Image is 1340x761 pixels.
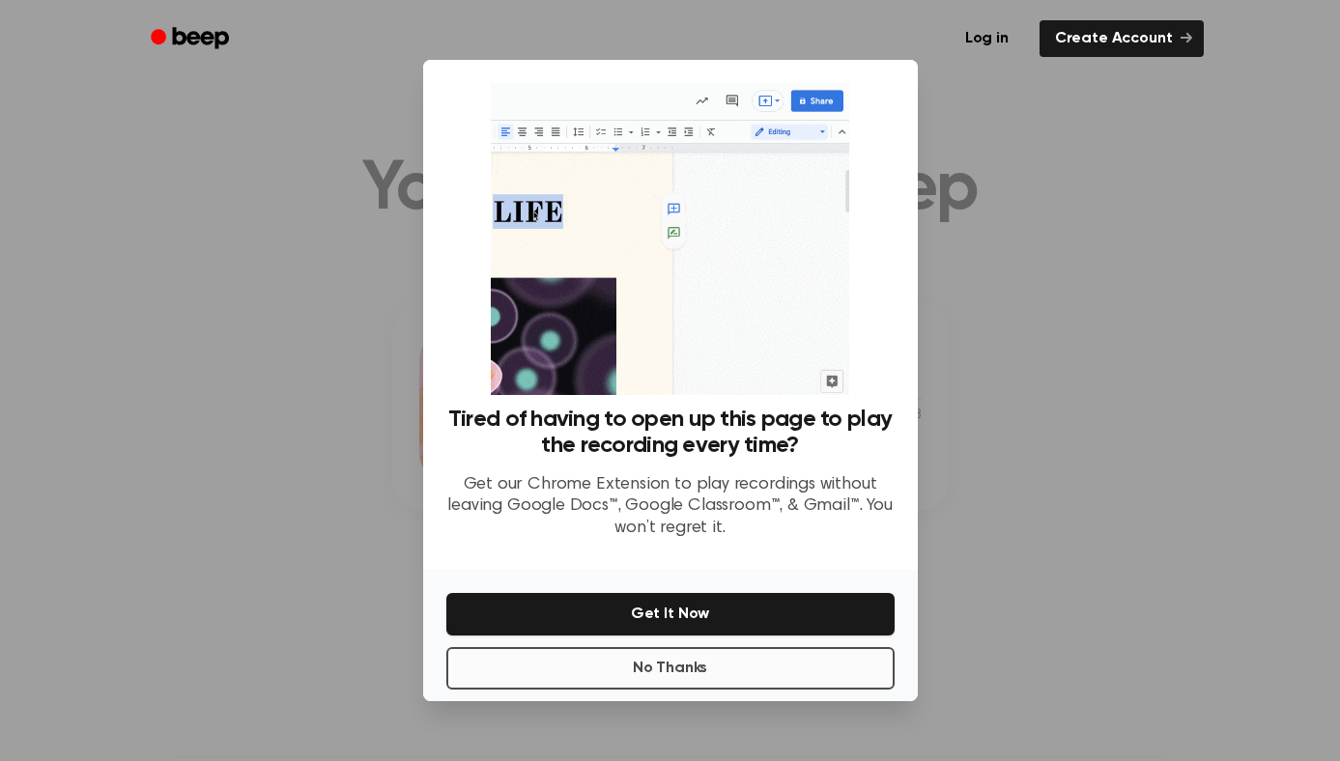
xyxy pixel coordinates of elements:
[137,20,246,58] a: Beep
[1040,20,1204,57] a: Create Account
[446,474,895,540] p: Get our Chrome Extension to play recordings without leaving Google Docs™, Google Classroom™, & Gm...
[446,407,895,459] h3: Tired of having to open up this page to play the recording every time?
[446,593,895,635] button: Get It Now
[946,16,1028,61] a: Log in
[491,83,849,395] img: Beep extension in action
[446,647,895,690] button: No Thanks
